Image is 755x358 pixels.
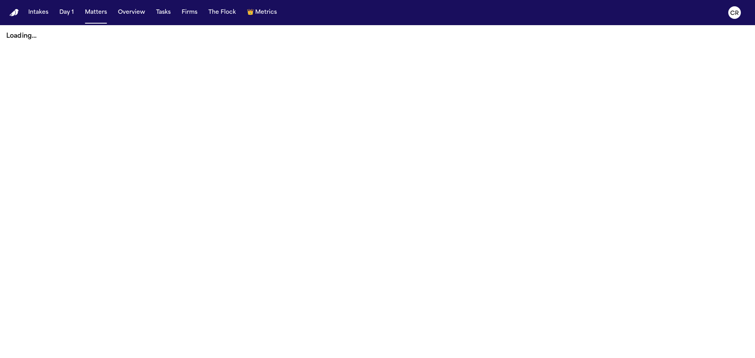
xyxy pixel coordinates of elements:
button: crownMetrics [244,6,280,20]
a: Home [9,9,19,17]
button: The Flock [205,6,239,20]
span: Metrics [255,9,277,17]
button: Matters [82,6,110,20]
text: CR [730,11,739,16]
p: Loading... [6,31,749,41]
button: Firms [179,6,201,20]
button: Intakes [25,6,52,20]
img: Finch Logo [9,9,19,17]
button: Overview [115,6,148,20]
span: crown [247,9,254,17]
button: Day 1 [56,6,77,20]
button: Tasks [153,6,174,20]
